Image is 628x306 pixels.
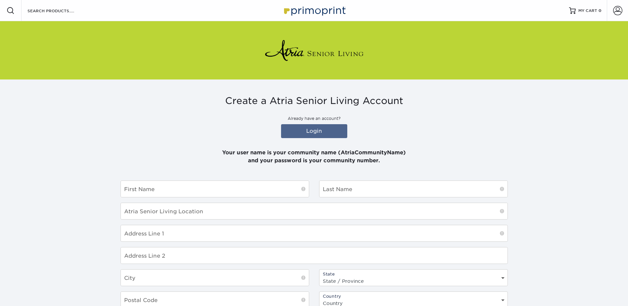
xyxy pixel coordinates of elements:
span: MY CART [578,8,597,14]
a: Login [281,124,347,138]
p: Already have an account? [121,116,508,122]
p: Your user name is your community name (AtriaCommunityName) and your password is your community nu... [121,141,508,165]
h3: Create a Atria Senior Living Account [121,95,508,107]
input: SEARCH PRODUCTS..... [27,7,91,15]
img: Primoprint [281,3,347,18]
span: 0 [599,8,602,13]
img: Atria Senior Living [265,37,364,64]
